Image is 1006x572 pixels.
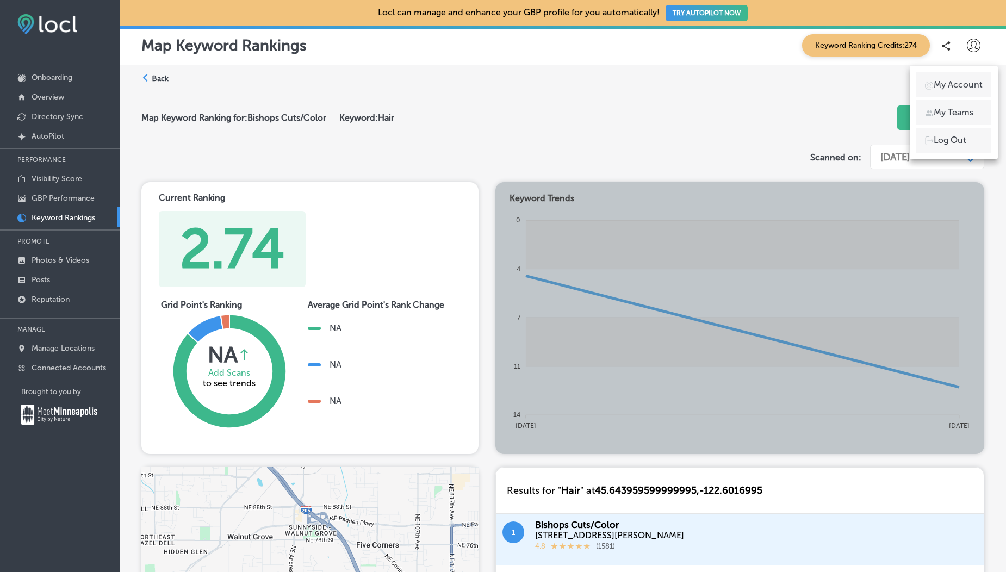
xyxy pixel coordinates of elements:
img: Meet Minneapolis [21,405,97,425]
a: My Account [916,72,991,97]
p: My Account [934,78,983,91]
a: Log Out [916,128,991,153]
p: Reputation [32,295,70,304]
p: Posts [32,275,50,284]
a: My Teams [916,100,991,125]
p: Directory Sync [32,112,83,121]
p: Onboarding [32,73,72,82]
p: Visibility Score [32,174,82,183]
p: GBP Performance [32,194,95,203]
p: My Teams [934,106,973,119]
p: Brought to you by [21,388,120,396]
p: Manage Locations [32,344,95,353]
img: fda3e92497d09a02dc62c9cd864e3231.png [17,14,77,34]
p: Log Out [934,134,966,147]
p: Overview [32,92,64,102]
p: Photos & Videos [32,256,89,265]
button: TRY AUTOPILOT NOW [666,5,748,21]
p: Keyword Rankings [32,213,95,222]
p: AutoPilot [32,132,64,141]
p: Connected Accounts [32,363,106,372]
